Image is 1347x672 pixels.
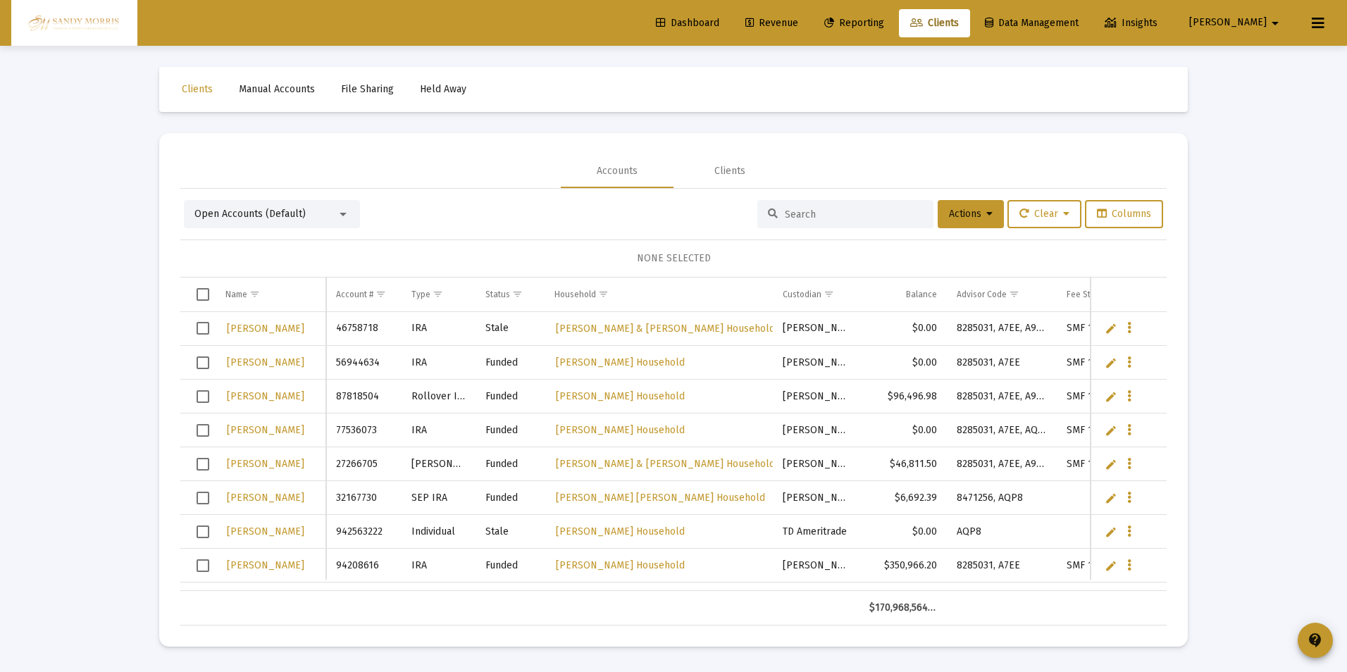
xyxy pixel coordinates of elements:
[1057,583,1159,616] td: SMF 1.65%
[947,515,1057,549] td: AQP8
[1105,492,1117,504] a: Edit
[859,278,947,311] td: Column Balance
[225,521,306,542] a: [PERSON_NAME]
[598,289,609,299] span: Show filter options for column 'Household'
[554,454,776,474] a: [PERSON_NAME] & [PERSON_NAME] Household
[227,525,304,537] span: [PERSON_NAME]
[859,413,947,447] td: $0.00
[1057,346,1159,380] td: SMF 1.85%
[859,447,947,481] td: $46,811.50
[974,9,1090,37] a: Data Management
[326,447,401,481] td: 27266705
[645,9,731,37] a: Dashboard
[859,549,947,583] td: $350,966.20
[1105,424,1117,437] a: Edit
[1009,289,1019,299] span: Show filter options for column 'Advisor Code'
[906,289,937,300] div: Balance
[22,9,127,37] img: Dashboard
[197,492,209,504] div: Select row
[714,164,745,178] div: Clients
[947,346,1057,380] td: 8285031, A7EE
[170,75,224,104] a: Clients
[957,289,1007,300] div: Advisor Code
[656,17,719,29] span: Dashboard
[1105,17,1157,29] span: Insights
[947,278,1057,311] td: Column Advisor Code
[1057,447,1159,481] td: SMF 1.75%
[824,17,884,29] span: Reporting
[773,346,859,380] td: [PERSON_NAME]
[1105,525,1117,538] a: Edit
[402,583,476,616] td: JTWROS
[734,9,809,37] a: Revenue
[554,420,686,440] a: [PERSON_NAME] Household
[402,278,476,311] td: Column Type
[197,559,209,572] div: Select row
[225,289,247,300] div: Name
[869,601,937,615] div: $170,968,564.85
[197,424,209,437] div: Select row
[859,481,947,515] td: $6,692.39
[402,447,476,481] td: [PERSON_NAME]
[938,200,1004,228] button: Actions
[773,380,859,413] td: [PERSON_NAME]
[1057,312,1159,346] td: SMF 1.25%
[249,289,260,299] span: Show filter options for column 'Name'
[227,424,304,436] span: [PERSON_NAME]
[227,458,304,470] span: [PERSON_NAME]
[947,481,1057,515] td: 8471256, AQP8
[197,288,209,301] div: Select all
[554,555,686,575] a: [PERSON_NAME] Household
[336,289,373,300] div: Account #
[1159,380,1285,413] td: [PERSON_NAME] - 30%
[773,278,859,311] td: Column Custodian
[556,390,685,402] span: [PERSON_NAME] Household
[859,312,947,346] td: $0.00
[947,413,1057,447] td: 8285031, A7EE, AQP8
[485,356,535,370] div: Funded
[813,9,895,37] a: Reporting
[899,9,970,37] a: Clients
[227,492,304,504] span: [PERSON_NAME]
[947,312,1057,346] td: 8285031, A7EE, A9MO
[859,515,947,549] td: $0.00
[485,491,535,505] div: Funded
[485,289,510,300] div: Status
[326,312,401,346] td: 46758718
[341,83,394,95] span: File Sharing
[512,289,523,299] span: Show filter options for column 'Status'
[1085,200,1163,228] button: Columns
[556,356,685,368] span: [PERSON_NAME] Household
[556,323,775,335] span: [PERSON_NAME] & [PERSON_NAME] Household
[1057,413,1159,447] td: SMF 1.65%
[225,318,306,339] a: [PERSON_NAME]
[225,386,306,406] a: [PERSON_NAME]
[1105,458,1117,471] a: Edit
[326,278,401,311] td: Column Account #
[947,549,1057,583] td: 8285031, A7EE
[824,289,834,299] span: Show filter options for column 'Custodian'
[225,555,306,575] a: [PERSON_NAME]
[859,380,947,413] td: $96,496.98
[947,380,1057,413] td: 8285031, A7EE, A9MO
[556,559,685,571] span: [PERSON_NAME] Household
[859,583,947,616] td: $617,871.88
[985,17,1079,29] span: Data Management
[402,549,476,583] td: IRA
[326,583,401,616] td: 20794547
[485,423,535,437] div: Funded
[1067,289,1128,300] div: Fee Structure(s)
[326,549,401,583] td: 94208616
[197,525,209,538] div: Select row
[785,209,923,220] input: Search
[1093,9,1169,37] a: Insights
[773,312,859,346] td: [PERSON_NAME]
[773,447,859,481] td: [PERSON_NAME]
[773,549,859,583] td: [PERSON_NAME]
[910,17,959,29] span: Clients
[556,492,765,504] span: [PERSON_NAME] [PERSON_NAME] Household
[227,390,304,402] span: [PERSON_NAME]
[1172,8,1301,37] button: [PERSON_NAME]
[409,75,478,104] a: Held Away
[485,525,535,539] div: Stale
